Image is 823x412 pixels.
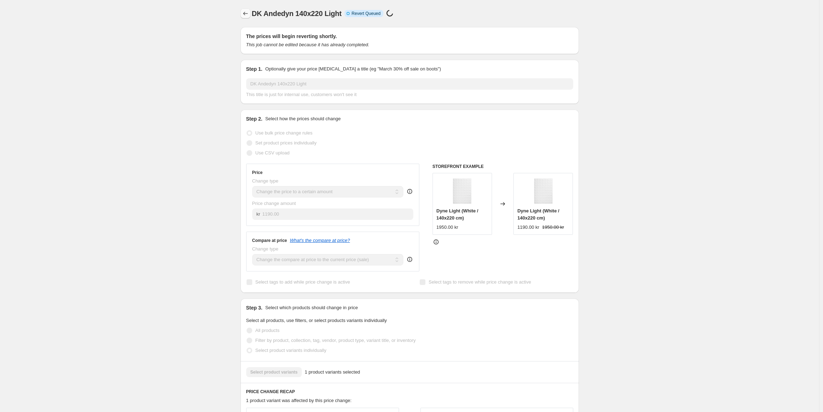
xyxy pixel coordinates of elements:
div: help [406,256,413,263]
span: DK Andedyn 140x220 Light [252,10,342,17]
h2: Step 2. [246,115,263,122]
span: Dyne Light (White / 140x220 cm) [436,208,478,221]
span: 1 product variants selected [305,369,360,376]
strike: 1950.00 kr [542,224,564,231]
span: Price change amount [252,201,296,206]
span: Use bulk price change rules [255,130,312,136]
h2: Step 1. [246,65,263,73]
span: Use CSV upload [255,150,290,155]
img: duck-down_duvet_light_140x200_01_1600x1600px_80x.png [529,177,558,205]
h6: STOREFRONT EXAMPLE [433,164,573,169]
p: Optionally give your price [MEDICAL_DATA] a title (eg "March 30% off sale on boots") [265,65,441,73]
span: Set product prices individually [255,140,317,146]
span: Select product variants individually [255,348,326,353]
h2: The prices will begin reverting shortly. [246,33,573,40]
h3: Compare at price [252,238,287,243]
div: 1190.00 kr [517,224,539,231]
span: Revert Queued [352,11,381,16]
h2: Step 3. [246,304,263,311]
span: 1 product variant was affected by this price change: [246,398,352,403]
p: Select how the prices should change [265,115,341,122]
span: Select tags to add while price change is active [255,279,350,285]
button: Price change jobs [240,9,250,19]
span: Dyne Light (White / 140x220 cm) [517,208,559,221]
input: 80.00 [262,208,413,220]
span: Select all products, use filters, or select products variants individually [246,318,387,323]
div: 1950.00 kr [436,224,458,231]
span: Change type [252,178,279,184]
img: duck-down_duvet_light_140x200_01_1600x1600px_80x.png [448,177,476,205]
span: Filter by product, collection, tag, vendor, product type, variant title, or inventory [255,338,416,343]
div: help [406,188,413,195]
span: Select tags to remove while price change is active [429,279,531,285]
p: Select which products should change in price [265,304,358,311]
span: This title is just for internal use, customers won't see it [246,92,357,97]
span: All products [255,328,280,333]
i: This job cannot be edited because it has already completed. [246,42,369,47]
span: Change type [252,246,279,252]
input: 30% off holiday sale [246,78,573,90]
h3: Price [252,170,263,175]
span: kr [257,211,260,217]
h6: PRICE CHANGE RECAP [246,389,573,395]
button: What's the compare at price? [290,238,350,243]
